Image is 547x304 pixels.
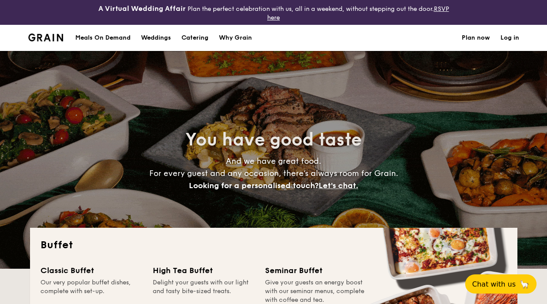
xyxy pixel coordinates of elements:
[40,264,142,277] div: Classic Buffet
[500,25,519,51] a: Log in
[189,181,319,190] span: Looking for a personalised touch?
[40,238,507,252] h2: Buffet
[185,129,362,150] span: You have good taste
[141,25,171,51] div: Weddings
[75,25,131,51] div: Meals On Demand
[181,25,208,51] h1: Catering
[149,156,398,190] span: And we have great food. For every guest and any occasion, there’s always room for Grain.
[265,264,367,277] div: Seminar Buffet
[136,25,176,51] a: Weddings
[472,280,516,288] span: Chat with us
[519,279,530,289] span: 🦙
[28,34,64,41] img: Grain
[70,25,136,51] a: Meals On Demand
[176,25,214,51] a: Catering
[462,25,490,51] a: Plan now
[91,3,456,21] div: Plan the perfect celebration with us, all in a weekend, without stepping out the door.
[98,3,186,14] h4: A Virtual Wedding Affair
[153,264,255,277] div: High Tea Buffet
[214,25,257,51] a: Why Grain
[28,34,64,41] a: Logotype
[465,274,537,294] button: Chat with us🦙
[319,181,358,190] span: Let's chat.
[219,25,252,51] div: Why Grain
